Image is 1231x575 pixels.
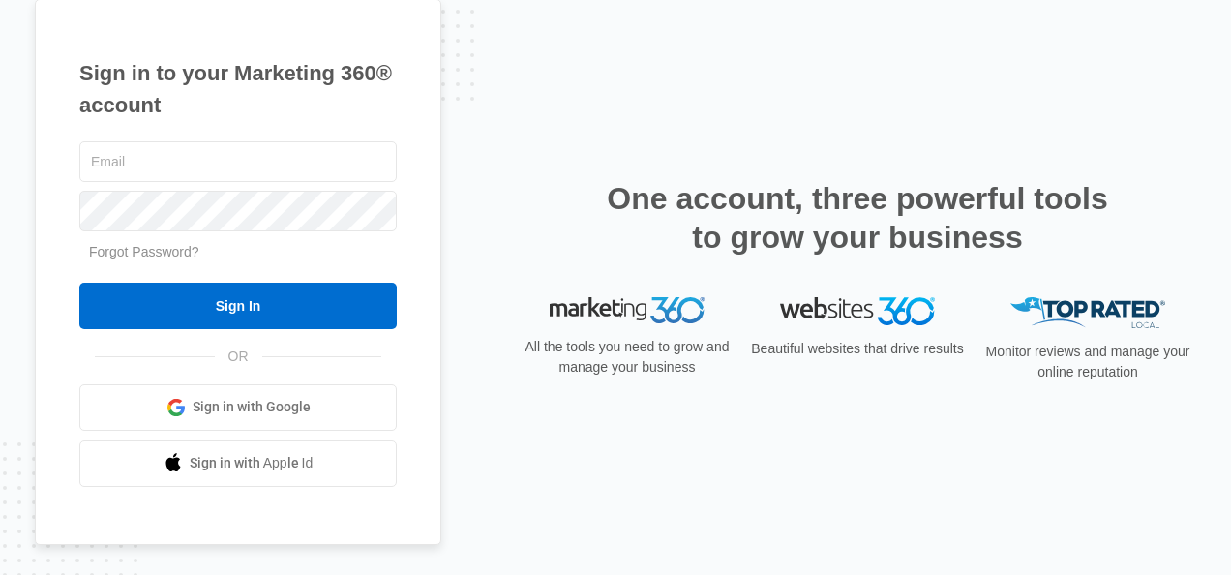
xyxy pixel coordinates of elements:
[601,179,1114,257] h2: One account, three powerful tools to grow your business
[519,337,736,378] p: All the tools you need to grow and manage your business
[79,283,397,329] input: Sign In
[550,297,705,324] img: Marketing 360
[979,342,1196,382] p: Monitor reviews and manage your online reputation
[780,297,935,325] img: Websites 360
[79,384,397,431] a: Sign in with Google
[79,141,397,182] input: Email
[79,57,397,121] h1: Sign in to your Marketing 360® account
[193,397,311,417] span: Sign in with Google
[89,244,199,259] a: Forgot Password?
[215,347,262,367] span: OR
[190,453,314,473] span: Sign in with Apple Id
[1010,297,1165,329] img: Top Rated Local
[79,440,397,487] a: Sign in with Apple Id
[749,339,966,359] p: Beautiful websites that drive results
